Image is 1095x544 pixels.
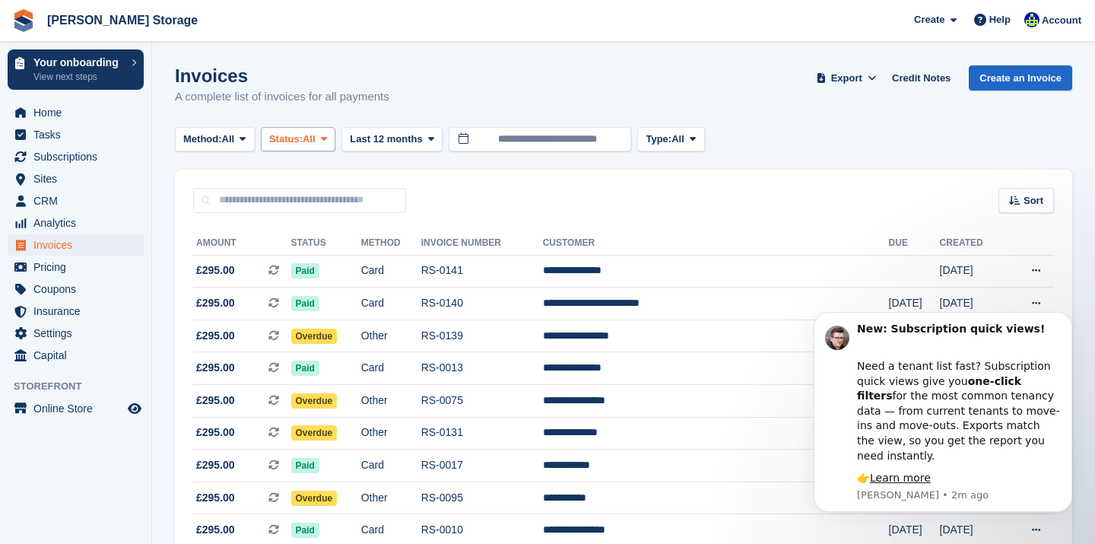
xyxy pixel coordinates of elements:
[8,212,144,234] a: menu
[291,458,319,473] span: Paid
[421,320,543,352] td: RS-0139
[196,328,235,344] span: £295.00
[33,190,125,212] span: CRM
[33,323,125,344] span: Settings
[8,124,144,145] a: menu
[8,168,144,189] a: menu
[940,288,1006,320] td: [DATE]
[361,320,421,352] td: Other
[196,393,235,409] span: £295.00
[33,212,125,234] span: Analytics
[1024,193,1043,208] span: Sort
[361,231,421,256] th: Method
[183,132,222,147] span: Method:
[222,132,235,147] span: All
[196,295,235,311] span: £295.00
[33,234,125,256] span: Invoices
[291,263,319,278] span: Paid
[125,399,144,418] a: Preview store
[193,231,291,256] th: Amount
[33,70,124,84] p: View next steps
[33,124,125,145] span: Tasks
[421,417,543,450] td: RS-0131
[421,385,543,418] td: RS-0075
[361,417,421,450] td: Other
[269,132,303,147] span: Status:
[8,49,144,90] a: Your onboarding View next steps
[969,65,1072,91] a: Create an Invoice
[33,345,125,366] span: Capital
[8,190,144,212] a: menu
[421,231,543,256] th: Invoice Number
[361,385,421,418] td: Other
[33,146,125,167] span: Subscriptions
[421,255,543,288] td: RS-0141
[291,361,319,376] span: Paid
[33,301,125,322] span: Insurance
[1042,13,1081,28] span: Account
[8,345,144,366] a: menu
[361,255,421,288] td: Card
[33,256,125,278] span: Pricing
[33,102,125,123] span: Home
[543,231,889,256] th: Customer
[175,88,389,106] p: A complete list of invoices for all payments
[421,288,543,320] td: RS-0140
[361,482,421,514] td: Other
[291,523,319,538] span: Paid
[421,450,543,482] td: RS-0017
[291,231,361,256] th: Status
[8,146,144,167] a: menu
[940,255,1006,288] td: [DATE]
[196,360,235,376] span: £295.00
[33,278,125,300] span: Coupons
[889,231,940,256] th: Due
[33,398,125,419] span: Online Store
[12,9,35,32] img: stora-icon-8386f47178a22dfd0bd8f6a31ec36ba5ce8667c1dd55bd0f319d3a0aa187defe.svg
[361,288,421,320] td: Card
[341,127,443,152] button: Last 12 months
[261,127,335,152] button: Status: All
[291,296,319,311] span: Paid
[8,234,144,256] a: menu
[8,398,144,419] a: menu
[196,522,235,538] span: £295.00
[889,288,940,320] td: [DATE]
[421,482,543,514] td: RS-0095
[1024,12,1039,27] img: Louise Pain
[291,425,338,441] span: Overdue
[940,231,1006,256] th: Created
[671,132,684,147] span: All
[14,379,151,394] span: Storefront
[291,491,338,506] span: Overdue
[646,132,671,147] span: Type:
[196,262,235,278] span: £295.00
[813,65,880,91] button: Export
[175,65,389,86] h1: Invoices
[291,329,338,344] span: Overdue
[8,102,144,123] a: menu
[421,352,543,385] td: RS-0013
[33,168,125,189] span: Sites
[989,12,1011,27] span: Help
[361,352,421,385] td: Card
[8,278,144,300] a: menu
[8,301,144,322] a: menu
[291,393,338,409] span: Overdue
[8,256,144,278] a: menu
[361,450,421,482] td: Card
[886,65,957,91] a: Credit Notes
[8,323,144,344] a: menu
[350,132,422,147] span: Last 12 months
[196,490,235,506] span: £295.00
[196,457,235,473] span: £295.00
[196,425,235,441] span: £295.00
[914,12,944,27] span: Create
[41,8,204,33] a: [PERSON_NAME] Storage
